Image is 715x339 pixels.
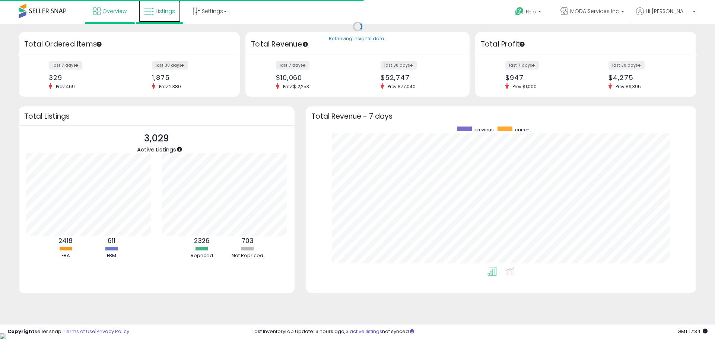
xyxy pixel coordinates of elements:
span: Listings [156,7,175,15]
span: Prev: $77,040 [384,83,419,90]
span: Prev: $9,395 [612,83,645,90]
strong: Copyright [7,328,35,335]
span: Prev: $1,000 [509,83,540,90]
span: MODA Services Inc [570,7,619,15]
label: last 30 days [608,61,645,70]
div: $52,747 [381,74,457,81]
h3: Total Ordered Items [24,39,234,49]
span: Prev: 2,380 [155,83,185,90]
div: Tooltip anchor [302,41,309,48]
div: FBA [43,252,88,259]
div: Repriced [179,252,224,259]
h3: Total Revenue - 7 days [311,113,691,119]
b: 611 [108,236,115,245]
div: 1,875 [152,74,227,81]
label: last 30 days [152,61,188,70]
div: $947 [505,74,580,81]
div: Retrieving insights data.. [329,36,387,42]
h3: Total Revenue [251,39,464,49]
a: Help [509,1,549,24]
div: $10,060 [276,74,352,81]
b: 703 [242,236,254,245]
a: 3 active listings [346,328,382,335]
div: $4,275 [608,74,683,81]
span: Overview [102,7,127,15]
div: Tooltip anchor [519,41,525,48]
span: Hi [PERSON_NAME] [646,7,690,15]
span: current [515,127,531,133]
label: last 30 days [381,61,417,70]
label: last 7 days [49,61,82,70]
label: last 7 days [505,61,539,70]
div: Tooltip anchor [96,41,102,48]
span: Help [526,9,536,15]
h3: Total Profit [481,39,691,49]
label: last 7 days [276,61,309,70]
span: 2025-08-13 17:34 GMT [677,328,708,335]
div: FBM [89,252,134,259]
i: Get Help [515,7,524,16]
a: Hi [PERSON_NAME] [636,7,696,24]
div: Not Repriced [225,252,270,259]
span: Prev: 469 [52,83,79,90]
i: Click here to read more about un-synced listings. [410,329,414,334]
p: 3,029 [137,131,176,145]
span: previous [474,127,494,133]
a: Terms of Use [64,328,95,335]
div: seller snap | | [7,328,129,335]
div: Tooltip anchor [176,146,183,153]
span: Prev: $12,253 [279,83,313,90]
span: Active Listings [137,145,176,153]
h3: Total Listings [24,113,289,119]
a: Privacy Policy [96,328,129,335]
b: 2326 [194,236,210,245]
div: 329 [49,74,124,81]
b: 2418 [58,236,73,245]
div: Last InventoryLab Update: 3 hours ago, not synced. [252,328,708,335]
